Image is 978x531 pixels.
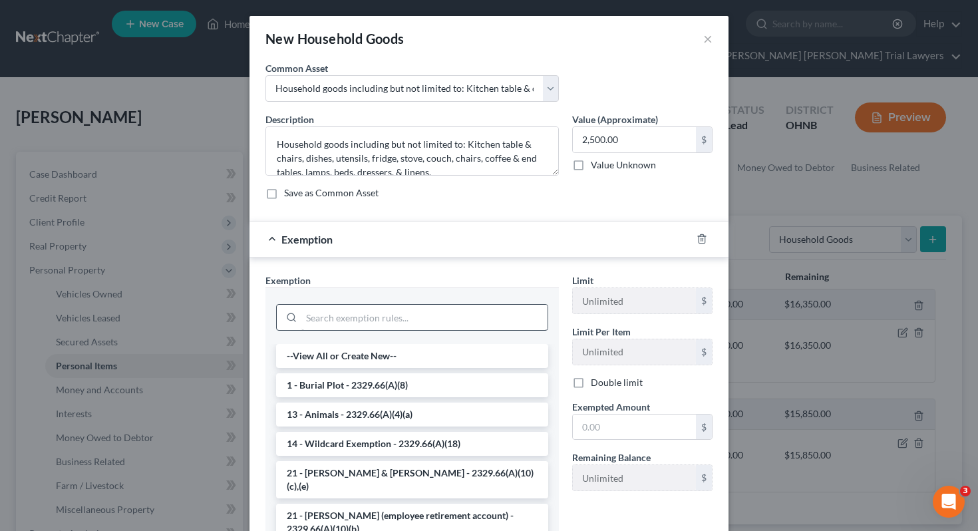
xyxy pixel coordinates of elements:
div: $ [696,127,712,152]
input: -- [573,465,696,490]
li: 13 - Animals - 2329.66(A)(4)(a) [276,403,548,427]
input: 0.00 [573,127,696,152]
input: Search exemption rules... [301,305,548,330]
span: Exempted Amount [572,401,650,413]
label: Value Unknown [591,158,656,172]
label: Value (Approximate) [572,112,658,126]
div: $ [696,465,712,490]
input: 0.00 [573,415,696,440]
li: 1 - Burial Plot - 2329.66(A)(8) [276,373,548,397]
li: 21 - [PERSON_NAME] & [PERSON_NAME] - 2329.66(A)(10)(c),(e) [276,461,548,498]
button: × [703,31,713,47]
span: Limit [572,275,593,286]
label: Remaining Balance [572,450,651,464]
label: Double limit [591,376,643,389]
li: --View All or Create New-- [276,344,548,368]
div: $ [696,339,712,365]
div: $ [696,288,712,313]
span: 3 [960,486,971,496]
iframe: Intercom live chat [933,486,965,518]
label: Common Asset [265,61,328,75]
input: -- [573,288,696,313]
li: 14 - Wildcard Exemption - 2329.66(A)(18) [276,432,548,456]
label: Save as Common Asset [284,186,379,200]
input: -- [573,339,696,365]
label: Limit Per Item [572,325,631,339]
span: Exemption [265,275,311,286]
span: Exemption [281,233,333,246]
span: Description [265,114,314,125]
div: $ [696,415,712,440]
div: New Household Goods [265,29,405,48]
